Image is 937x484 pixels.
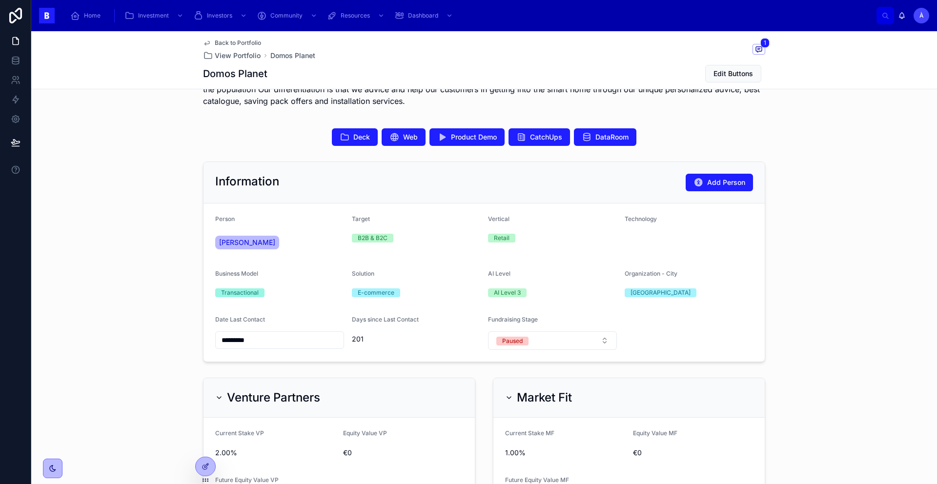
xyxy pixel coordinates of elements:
img: App logo [39,8,55,23]
div: B2B & B2C [358,234,387,242]
button: CatchUps [509,128,570,146]
span: Current Stake MF [505,429,554,437]
button: Edit Buttons [705,65,761,82]
span: Home [84,12,101,20]
a: Resources [324,7,389,24]
span: Date Last Contact [215,316,265,323]
button: DataRoom [574,128,636,146]
a: Home [67,7,107,24]
span: €0 [633,448,753,458]
span: Future Equity Value VP [215,476,279,484]
h1: Domos Planet [203,67,267,81]
span: Dashboard [408,12,438,20]
span: Fundraising Stage [488,316,538,323]
span: 1.00% [505,448,625,458]
span: À [919,12,924,20]
div: Retail [494,234,509,242]
span: Equity Value VP [343,429,387,437]
div: AI Level 3 [494,288,521,297]
a: Dashboard [391,7,458,24]
span: 1 [760,38,770,48]
span: Equity Value MF [633,429,677,437]
button: Select Button [488,331,617,350]
span: 2.00% [215,448,335,458]
div: E-commerce [358,288,394,297]
button: Deck [332,128,378,146]
span: Target [352,215,370,222]
a: Community [254,7,322,24]
button: Web [382,128,426,146]
a: Back to Portfolio [203,39,261,47]
button: 1 [753,44,765,56]
span: Product Demo [451,132,497,142]
span: Investment [138,12,169,20]
span: Current Stake VP [215,429,264,437]
span: Back to Portfolio [215,39,261,47]
a: View Portfolio [203,51,261,60]
p: Domos Planet is a specialist in the Smart and Sustainable Home Automation. Our mission is to expa... [203,72,765,107]
span: Deck [353,132,370,142]
span: Web [403,132,418,142]
button: Product Demo [429,128,505,146]
span: AI Level [488,270,510,277]
div: [GEOGRAPHIC_DATA] [631,288,691,297]
span: [PERSON_NAME] [219,238,275,247]
span: Future Equity Value MF [505,476,569,484]
a: Investment [122,7,188,24]
div: scrollable content [62,5,876,26]
h2: Venture Partners [227,390,320,405]
div: Paused [502,337,523,345]
span: Solution [352,270,374,277]
a: [PERSON_NAME] [215,236,279,249]
span: Investors [207,12,232,20]
span: View Portfolio [215,51,261,60]
span: €0 [343,448,463,458]
span: Technology [625,215,657,222]
span: 201 [352,334,481,344]
button: Add Person [686,174,753,191]
a: Domos Planet [270,51,315,60]
span: Add Person [707,178,745,187]
div: Transactional [221,288,259,297]
span: Business Model [215,270,258,277]
span: Edit Buttons [713,69,753,79]
span: CatchUps [530,132,562,142]
h2: Information [215,174,279,189]
span: Resources [341,12,370,20]
span: Vertical [488,215,509,222]
span: Organization - City [625,270,677,277]
span: DataRoom [595,132,629,142]
span: Days since Last Contact [352,316,419,323]
span: Person [215,215,235,222]
a: Investors [190,7,252,24]
span: Community [270,12,303,20]
h2: Market Fit [517,390,572,405]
